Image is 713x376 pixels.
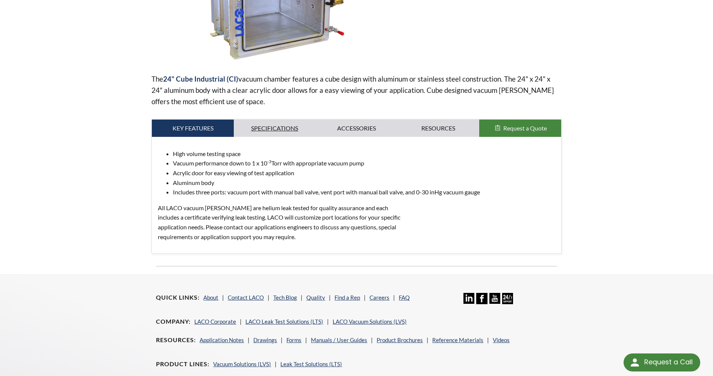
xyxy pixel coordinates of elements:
a: Product Brochures [377,337,423,343]
a: Careers [369,294,389,301]
li: Aluminum body [173,178,555,188]
a: 24/7 Support [502,299,513,305]
a: Forms [286,337,301,343]
a: Vacuum Solutions (LVS) [213,361,271,367]
a: Tech Blog [273,294,297,301]
p: All LACO vacuum [PERSON_NAME] are helium leak tested for quality assurance and each includes a ce... [158,203,410,241]
span: Request a Quote [503,124,547,132]
h4: Product Lines [156,360,209,368]
a: Manuals / User Guides [311,337,367,343]
a: Reference Materials [432,337,483,343]
sup: -3 [267,159,271,164]
h4: Quick Links [156,294,200,302]
a: About [203,294,218,301]
a: LACO Corporate [194,318,236,325]
li: Acrylic door for easy viewing of test application [173,168,555,178]
h4: Company [156,318,191,326]
li: High volume testing space [173,149,555,159]
img: round button [629,356,641,368]
a: Quality [306,294,325,301]
a: LACO Leak Test Solutions (LTS) [245,318,323,325]
div: Request a Call [644,353,693,371]
h4: Resources [156,336,196,344]
a: LACO Vacuum Solutions (LVS) [333,318,407,325]
button: Request a Quote [479,120,561,137]
a: Specifications [234,120,316,137]
a: Videos [493,337,510,343]
li: Vacuum performance down to 1 x 10 Torr with appropriate vacuum pump [173,158,555,168]
p: The vacuum chamber features a cube design with aluminum or stainless steel construction. The 24" ... [151,73,561,107]
a: Drawings [253,337,277,343]
a: Resources [397,120,479,137]
div: Request a Call [624,353,700,371]
a: Leak Test Solutions (LTS) [280,361,342,367]
a: Application Notes [200,337,244,343]
li: Includes three ports: vacuum port with manual ball valve, vent port with manual ball valve, and 0... [173,187,555,197]
a: Key Features [152,120,234,137]
a: FAQ [399,294,410,301]
a: Contact LACO [228,294,264,301]
strong: 24" Cube Industrial (CI) [163,74,238,83]
img: 24/7 Support Icon [502,293,513,304]
a: Find a Rep [335,294,360,301]
a: Accessories [316,120,398,137]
